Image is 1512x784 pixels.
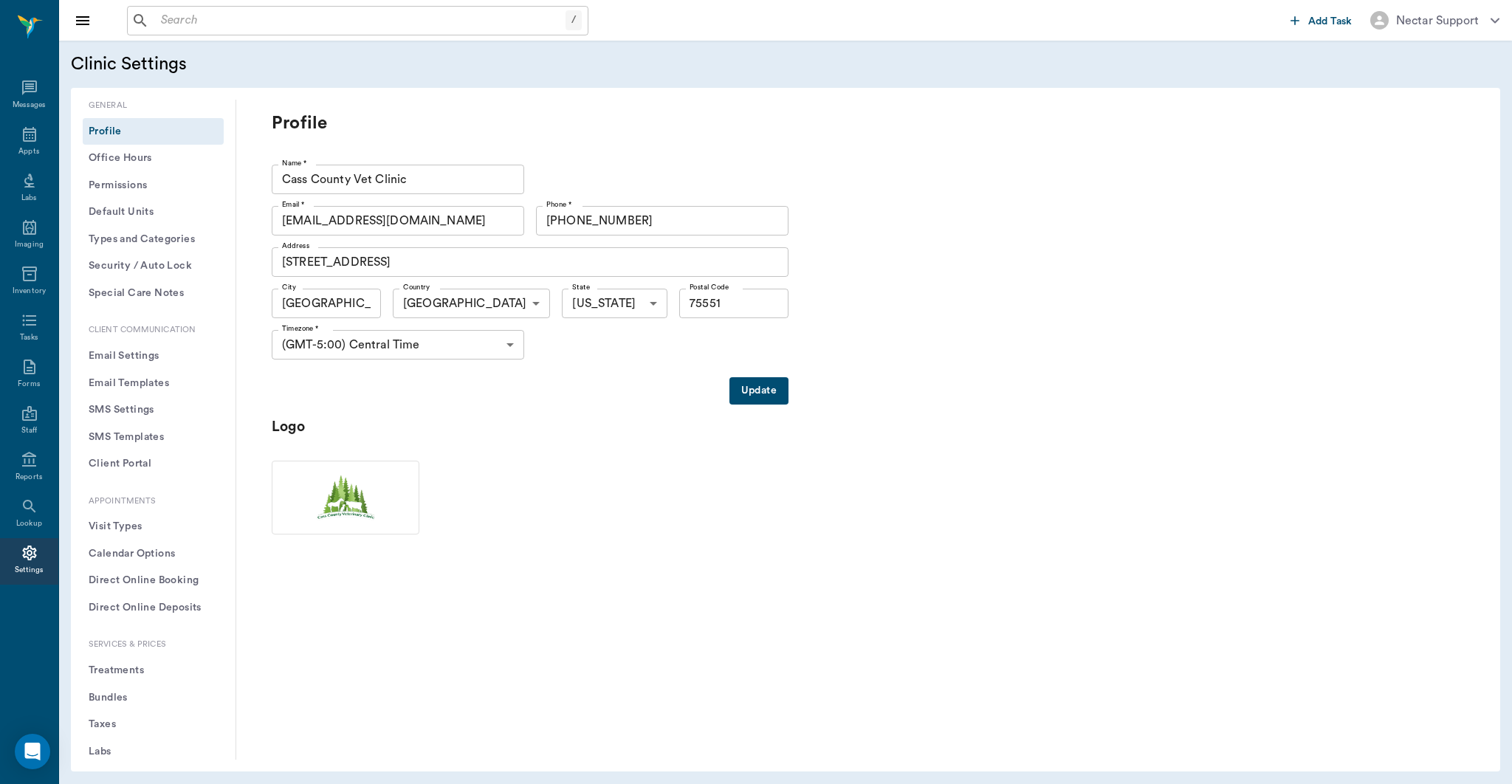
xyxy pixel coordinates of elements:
button: Client Portal [83,450,224,478]
button: Special Care Notes [83,280,224,307]
div: [GEOGRAPHIC_DATA] [393,289,551,318]
label: City [282,282,296,292]
label: Postal Code [690,282,729,292]
p: Client Communication [83,324,224,337]
button: Direct Online Deposits [83,594,224,622]
div: Nectar Support [1396,12,1479,30]
button: Visit Types [83,513,224,540]
h5: Clinic Settings [71,52,458,76]
div: Open Intercom Messenger [15,734,50,769]
div: Lookup [16,518,42,529]
button: Treatments [83,657,224,684]
p: General [83,100,224,112]
label: Timezone * [282,323,319,334]
p: Logo [272,416,419,438]
div: Forms [18,379,40,390]
p: Appointments [83,495,224,508]
button: Default Units [83,199,224,226]
button: Labs [83,738,224,766]
p: Profile [272,111,862,135]
button: Types and Categories [83,226,224,253]
label: Phone * [546,199,571,210]
button: Security / Auto Lock [83,252,224,280]
div: Staff [21,425,37,436]
div: Inventory [13,286,46,297]
div: (GMT-5:00) Central Time [272,330,524,360]
input: Search [155,10,566,31]
p: Services & Prices [83,639,224,651]
div: Messages [13,100,47,111]
div: Tasks [20,332,38,343]
button: Update [729,377,788,405]
button: Office Hours [83,145,224,172]
input: 12345-6789 [679,289,788,318]
label: Email * [282,199,305,210]
label: Address [282,241,309,251]
button: Bundles [83,684,224,712]
button: Email Templates [83,370,224,397]
div: [US_STATE] [562,289,667,318]
button: SMS Templates [83,424,224,451]
div: / [566,10,582,30]
button: Direct Online Booking [83,567,224,594]
label: Name * [282,158,307,168]
button: Add Task [1285,7,1358,34]
button: Calendar Options [83,540,224,568]
button: Close drawer [68,6,97,35]
button: Permissions [83,172,224,199]
div: Settings [15,565,44,576]
div: Labs [21,193,37,204]
button: Taxes [83,711,224,738]
div: Reports [16,472,43,483]
div: Appts [18,146,39,157]
button: Nectar Support [1358,7,1511,34]
label: Country [403,282,430,292]
button: Profile [83,118,224,145]
label: State [572,282,590,292]
button: Email Settings [83,343,224,370]
button: SMS Settings [83,396,224,424]
div: Imaging [15,239,44,250]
